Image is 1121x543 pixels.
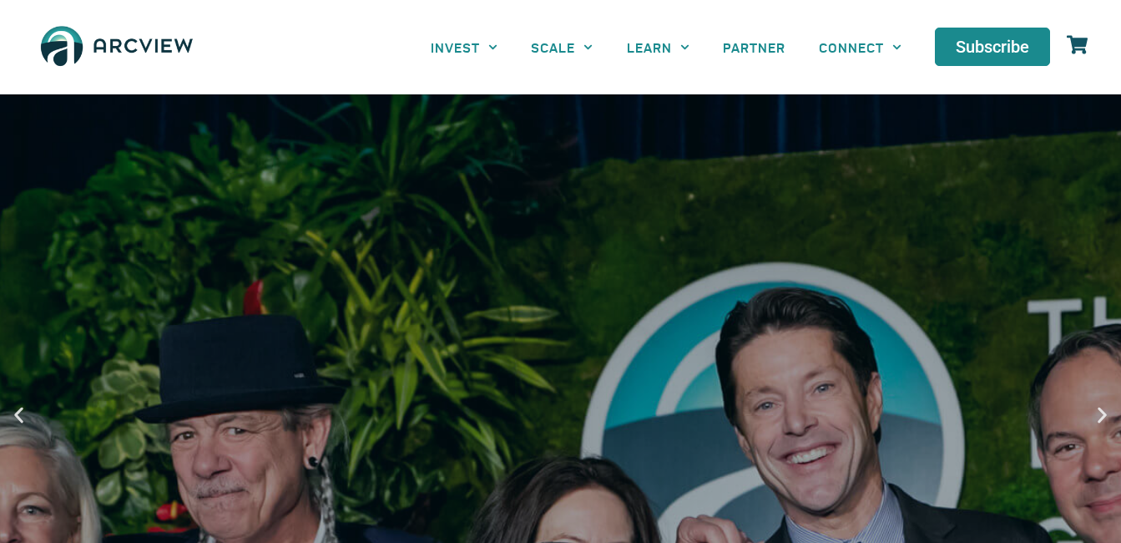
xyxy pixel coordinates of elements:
a: SCALE [514,28,609,66]
nav: Menu [414,28,918,66]
img: The Arcview Group [33,17,200,78]
a: Subscribe [935,28,1050,66]
div: Next slide [1092,404,1113,425]
a: LEARN [610,28,706,66]
a: PARTNER [706,28,802,66]
span: Subscribe [956,38,1029,55]
div: Previous slide [8,404,29,425]
a: INVEST [414,28,514,66]
a: CONNECT [802,28,918,66]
